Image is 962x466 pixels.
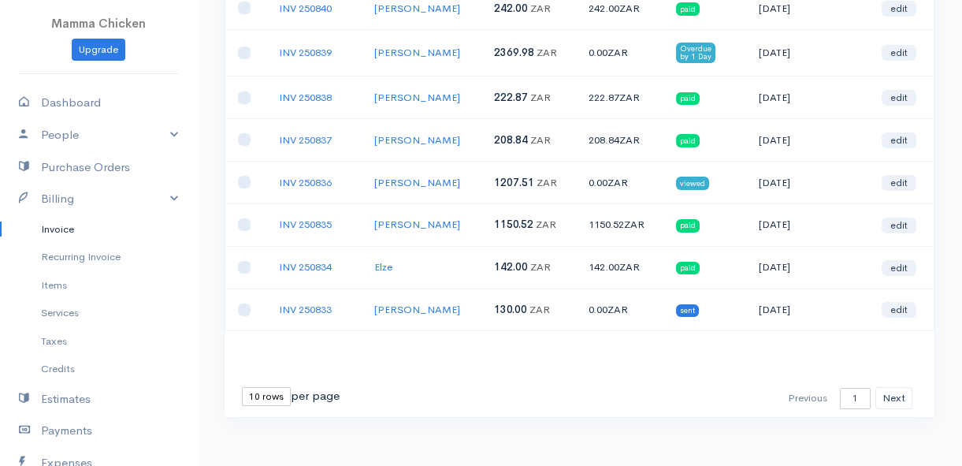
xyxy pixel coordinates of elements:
[607,46,628,59] span: ZAR
[676,262,700,274] span: paid
[676,92,700,105] span: paid
[374,133,460,147] a: [PERSON_NAME]
[279,303,332,316] a: INV 250833
[745,119,869,162] td: [DATE]
[607,303,628,316] span: ZAR
[576,119,663,162] td: 208.84
[374,218,460,231] a: [PERSON_NAME]
[279,46,332,59] a: INV 250839
[72,39,125,62] a: Upgrade
[494,218,533,231] span: 1150.52
[676,2,700,15] span: paid
[882,90,916,106] a: edit
[279,260,332,274] a: INV 250834
[882,302,916,318] a: edit
[745,29,869,76] td: [DATE]
[536,218,556,231] span: ZAR
[279,218,332,231] a: INV 250835
[494,46,534,59] span: 2369.98
[374,2,460,15] a: [PERSON_NAME]
[745,76,869,119] td: [DATE]
[882,218,916,233] a: edit
[494,133,528,147] span: 208.84
[619,2,640,15] span: ZAR
[882,260,916,276] a: edit
[537,176,557,189] span: ZAR
[494,2,528,15] span: 242.00
[374,260,392,274] a: Elze
[576,29,663,76] td: 0.00
[745,289,869,331] td: [DATE]
[530,133,551,147] span: ZAR
[374,303,460,316] a: [PERSON_NAME]
[875,387,912,410] button: Next
[494,260,528,274] span: 142.00
[530,91,551,104] span: ZAR
[619,91,640,104] span: ZAR
[576,76,663,119] td: 222.87
[530,2,551,15] span: ZAR
[530,260,551,274] span: ZAR
[51,16,146,31] span: Mamma Chicken
[676,219,700,232] span: paid
[374,91,460,104] a: [PERSON_NAME]
[494,176,534,189] span: 1207.51
[882,1,916,17] a: edit
[576,246,663,289] td: 142.00
[537,46,557,59] span: ZAR
[494,303,527,316] span: 130.00
[624,218,644,231] span: ZAR
[607,176,628,189] span: ZAR
[494,91,528,104] span: 222.87
[374,176,460,189] a: [PERSON_NAME]
[745,203,869,246] td: [DATE]
[242,387,340,406] div: per page
[279,133,332,147] a: INV 250837
[576,289,663,331] td: 0.00
[279,91,332,104] a: INV 250838
[882,175,916,191] a: edit
[676,43,715,63] span: Overdue by 1 Day
[529,303,550,316] span: ZAR
[279,2,332,15] a: INV 250840
[374,46,460,59] a: [PERSON_NAME]
[619,133,640,147] span: ZAR
[676,304,699,317] span: sent
[882,132,916,148] a: edit
[745,246,869,289] td: [DATE]
[576,203,663,246] td: 1150.52
[279,176,332,189] a: INV 250836
[619,260,640,274] span: ZAR
[882,45,916,61] a: edit
[576,161,663,203] td: 0.00
[676,177,709,189] span: viewed
[676,134,700,147] span: paid
[745,161,869,203] td: [DATE]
